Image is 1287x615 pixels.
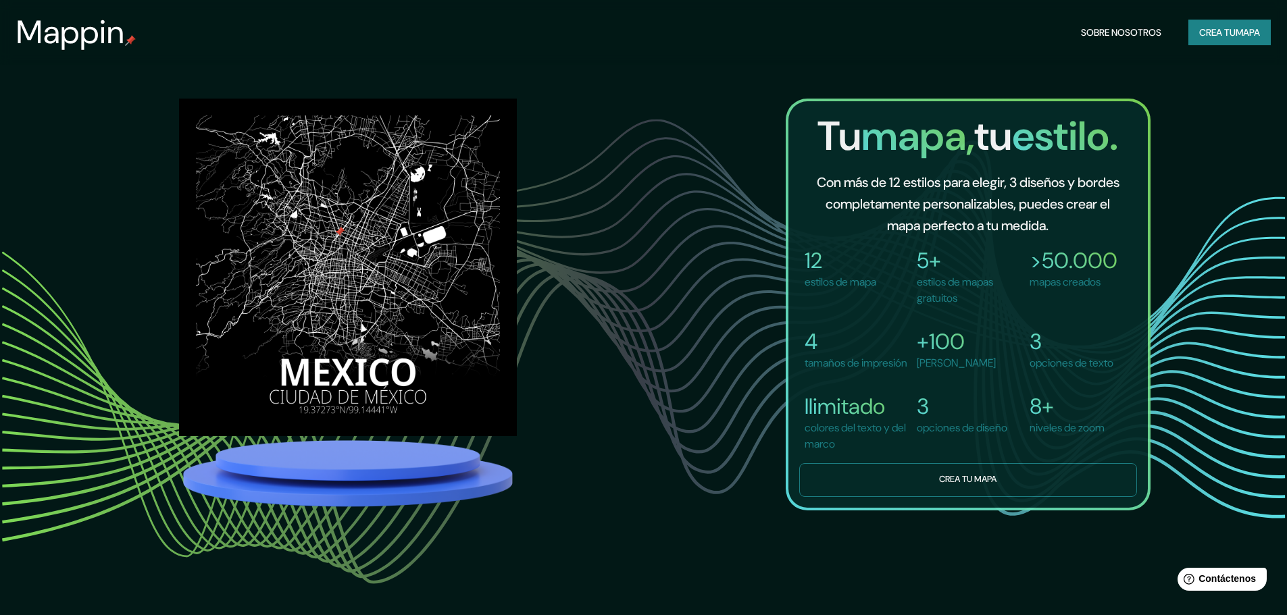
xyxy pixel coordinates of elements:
[1030,246,1117,275] font: >50.000
[805,327,817,356] font: 4
[805,246,822,275] font: 12
[1081,26,1161,38] font: Sobre nosotros
[817,109,861,163] font: Tu
[1030,275,1101,289] font: mapas creados
[917,327,965,356] font: +100
[1030,327,1042,356] font: 3
[939,474,996,485] font: Crea tu mapa
[16,11,125,53] font: Mappin
[861,109,974,163] font: mapa,
[974,109,1012,163] font: tu
[1199,26,1236,38] font: Crea tu
[1030,392,1054,421] font: 8+
[1188,20,1271,45] button: Crea tumapa
[917,356,996,370] font: [PERSON_NAME]
[1030,421,1105,435] font: niveles de zoom
[1076,20,1167,45] button: Sobre nosotros
[179,98,517,435] img: mexico-city.png
[917,275,993,305] font: estilos de mapas gratuitos
[799,463,1137,496] button: Crea tu mapa
[805,421,906,451] font: colores del texto y del marco
[1030,356,1113,370] font: opciones de texto
[817,173,1119,234] font: Con más de 12 estilos para elegir, 3 diseños y bordes completamente personalizables, puedes crear...
[805,392,885,421] font: Ilimitado
[125,35,136,46] img: pin de mapeo
[1012,109,1118,163] font: estilo.
[805,356,907,370] font: tamaños de impresión
[917,421,1007,435] font: opciones de diseño
[1167,562,1272,600] iframe: Lanzador de widgets de ayuda
[179,436,517,511] img: platform.png
[917,246,941,275] font: 5+
[917,392,929,421] font: 3
[805,275,876,289] font: estilos de mapa
[1236,26,1260,38] font: mapa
